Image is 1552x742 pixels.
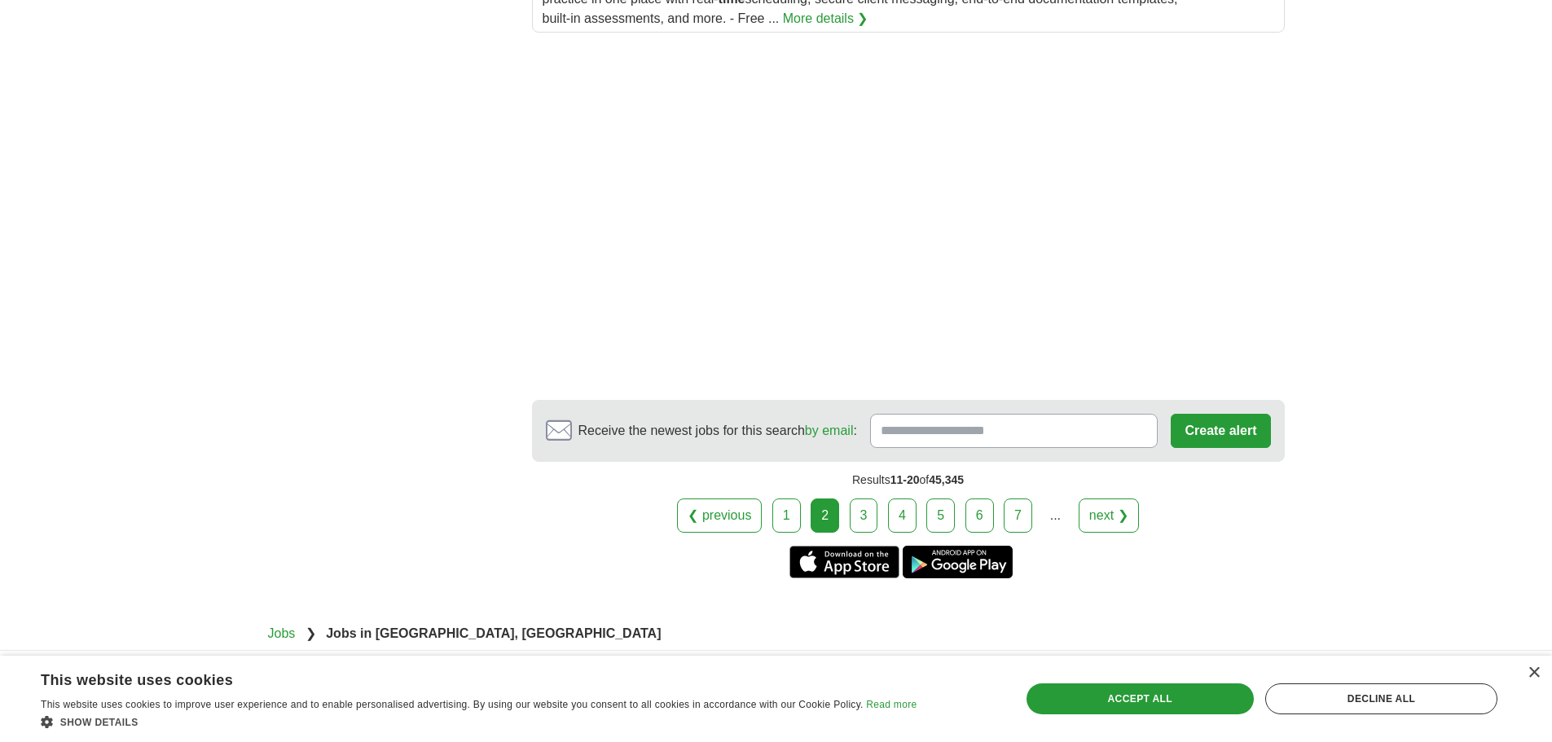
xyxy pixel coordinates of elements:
[1171,414,1270,448] button: Create alert
[783,9,868,29] a: More details ❯
[903,546,1013,578] a: Get the Android app
[306,626,316,640] span: ❯
[811,498,839,533] div: 2
[789,546,899,578] a: Get the iPhone app
[926,498,955,533] a: 5
[1528,667,1540,679] div: Close
[41,665,876,690] div: This website uses cookies
[965,498,994,533] a: 6
[929,473,964,486] span: 45,345
[850,498,878,533] a: 3
[805,424,854,437] a: by email
[1265,683,1497,714] div: Decline all
[772,498,801,533] a: 1
[578,421,857,441] span: Receive the newest jobs for this search :
[532,462,1285,498] div: Results of
[866,699,917,710] a: Read more, opens a new window
[41,699,864,710] span: This website uses cookies to improve user experience and to enable personalised advertising. By u...
[890,473,920,486] span: 11-20
[1004,498,1032,533] a: 7
[60,717,138,728] span: Show details
[888,498,917,533] a: 4
[1039,499,1071,532] div: ...
[1027,683,1254,714] div: Accept all
[532,46,1285,387] iframe: Ads by Google
[1079,498,1139,533] a: next ❯
[41,713,917,730] div: Show details
[677,498,762,533] a: ❮ previous
[326,626,661,640] strong: Jobs in [GEOGRAPHIC_DATA], [GEOGRAPHIC_DATA]
[268,626,296,640] a: Jobs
